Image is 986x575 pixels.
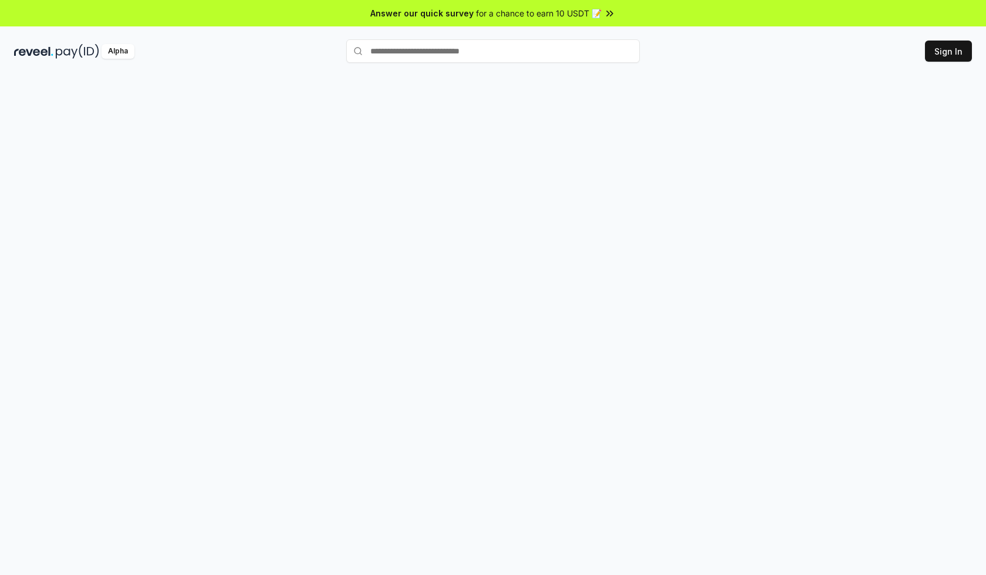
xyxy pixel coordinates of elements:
[102,44,134,59] div: Alpha
[14,44,53,59] img: reveel_dark
[370,7,474,19] span: Answer our quick survey
[925,41,972,62] button: Sign In
[56,44,99,59] img: pay_id
[476,7,602,19] span: for a chance to earn 10 USDT 📝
